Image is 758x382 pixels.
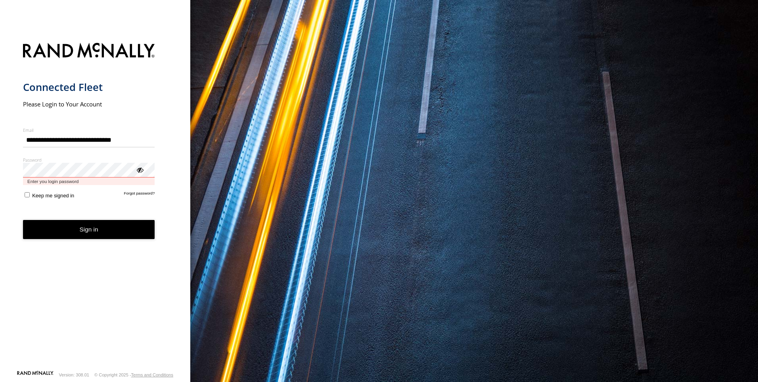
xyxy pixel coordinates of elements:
div: Version: 308.01 [59,372,89,377]
form: main [23,38,168,370]
label: Password [23,157,155,163]
a: Visit our Website [17,371,54,379]
div: © Copyright 2025 - [94,372,173,377]
a: Terms and Conditions [131,372,173,377]
input: Keep me signed in [25,192,30,197]
label: Email [23,127,155,133]
div: ViewPassword [136,166,144,174]
button: Sign in [23,220,155,239]
h1: Connected Fleet [23,81,155,94]
span: Keep me signed in [32,193,74,199]
img: Rand McNally [23,41,155,62]
span: Enter you login password [23,177,155,185]
a: Forgot password? [124,191,155,199]
h2: Please Login to Your Account [23,100,155,108]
